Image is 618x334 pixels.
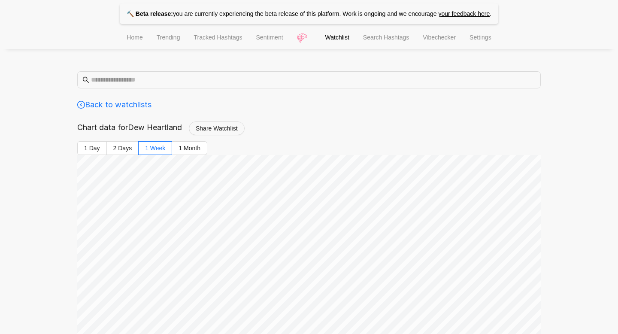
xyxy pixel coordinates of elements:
span: Watchlist [325,34,349,41]
span: Tracked Hashtags [194,34,242,41]
a: your feedback here [438,10,490,17]
span: Trending [157,34,180,41]
span: 1 Week [145,145,165,152]
span: Search Hashtags [363,34,409,41]
span: Settings [470,34,491,41]
span: Vibechecker [423,34,456,41]
span: 1 Day [84,145,100,152]
span: 1 Month [179,145,200,152]
span: Home [127,34,142,41]
p: you are currently experiencing the beta release of this platform. Work is ongoing and we encourage . [120,3,498,24]
span: Share Watchlist [196,124,238,133]
div: Chart data for Dew Heartland [77,121,182,134]
span: left-circle [77,101,85,109]
span: 2 Days [113,145,132,152]
button: Share Watchlist [189,121,245,135]
span: Sentiment [256,34,283,41]
a: left-circleBack to watchlists [77,99,151,111]
strong: 🔨 Beta release: [127,10,173,17]
span: search [82,76,89,83]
